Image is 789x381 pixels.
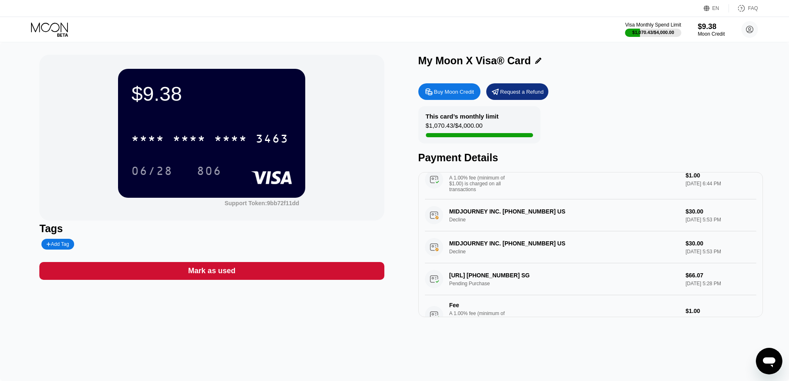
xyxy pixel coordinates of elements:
div: Buy Moon Credit [418,83,480,100]
div: 806 [191,160,228,181]
div: A 1.00% fee (minimum of $1.00) is charged on all transactions [449,311,512,328]
div: FAQ [729,4,758,12]
div: Payment Details [418,152,763,164]
div: $1.00 [685,308,756,314]
div: [DATE] 5:28 PM [685,316,756,322]
div: $1.00 [685,172,756,179]
div: A 1.00% fee (minimum of $1.00) is charged on all transactions [449,175,512,192]
div: FeeA 1.00% fee (minimum of $1.00) is charged on all transactions$1.00[DATE] 6:44 PM [425,160,756,199]
div: Moon Credit [698,31,725,37]
div: FAQ [748,5,758,11]
div: Support Token: 9bb72f11dd [224,200,299,206]
div: [DATE] 6:44 PM [685,181,756,187]
div: Visa Monthly Spend Limit$1,070.43/$4,000.00 [625,22,681,37]
div: My Moon X Visa® Card [418,55,531,67]
div: This card’s monthly limit [426,113,499,120]
div: $1,070.43 / $4,000.00 [426,122,483,133]
div: Buy Moon Credit [434,88,474,95]
div: 06/28 [131,165,173,179]
div: Mark as used [39,262,384,280]
div: EN [704,4,729,12]
div: Request a Refund [500,88,544,95]
div: 3463 [256,133,289,146]
div: Support Token:9bb72f11dd [224,200,299,206]
div: Add Tag [41,239,74,250]
div: Visa Monthly Spend Limit [625,22,681,28]
div: $1,070.43 / $4,000.00 [632,30,674,35]
div: Add Tag [46,241,69,247]
div: $9.38 [698,22,725,31]
iframe: Button to launch messaging window [756,348,782,374]
div: Tags [39,223,384,235]
div: 06/28 [125,160,179,181]
div: Fee [449,302,507,308]
div: Request a Refund [486,83,548,100]
div: FeeA 1.00% fee (minimum of $1.00) is charged on all transactions$1.00[DATE] 5:28 PM [425,295,756,335]
div: $9.38 [131,82,292,105]
div: EN [712,5,719,11]
div: Mark as used [188,266,235,276]
div: $9.38Moon Credit [698,22,725,37]
div: 806 [197,165,222,179]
